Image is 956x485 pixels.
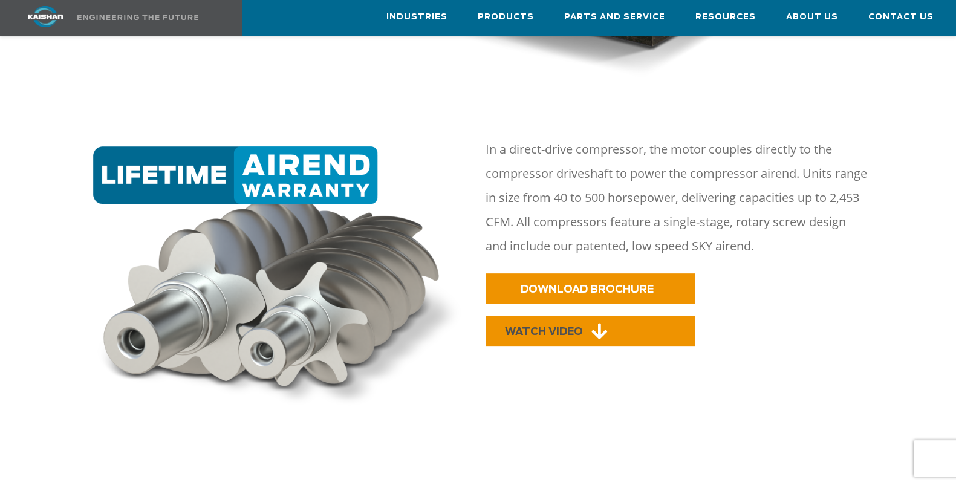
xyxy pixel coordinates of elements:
[505,327,583,337] span: WATCH VIDEO
[77,15,198,20] img: Engineering the future
[695,1,756,33] a: Resources
[564,1,665,33] a: Parts and Service
[868,10,934,24] span: Contact Us
[786,10,838,24] span: About Us
[486,273,695,304] a: DOWNLOAD BROCHURE
[868,1,934,33] a: Contact Us
[695,10,756,24] span: Resources
[786,1,838,33] a: About Us
[521,284,654,295] span: DOWNLOAD BROCHURE
[486,316,695,346] a: WATCH VIDEO
[486,137,870,258] p: In a direct-drive compressor, the motor couples directly to the compressor driveshaft to power th...
[564,10,665,24] span: Parts and Service
[478,1,534,33] a: Products
[386,1,447,33] a: Industries
[478,10,534,24] span: Products
[386,10,447,24] span: Industries
[88,146,472,413] img: warranty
